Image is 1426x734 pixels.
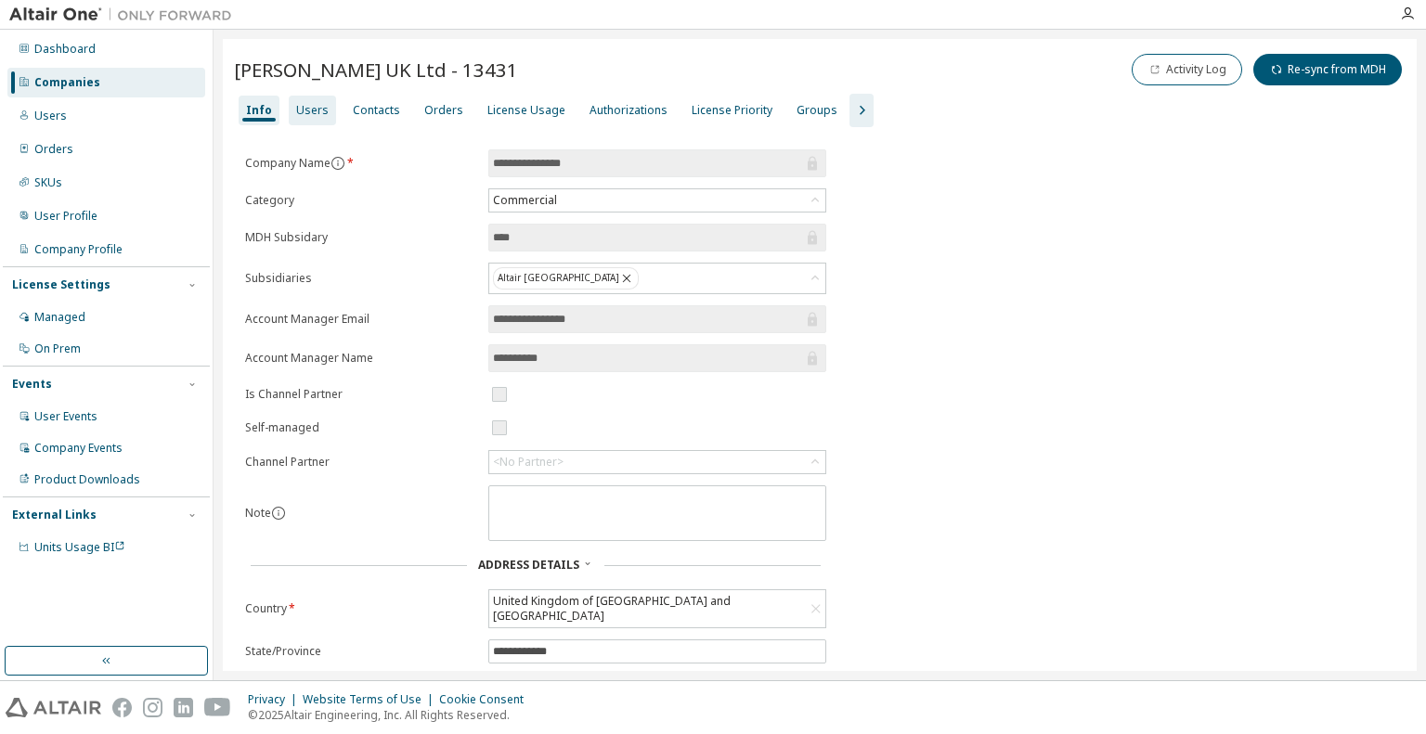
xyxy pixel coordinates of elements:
[34,441,123,456] div: Company Events
[245,420,477,435] label: Self-managed
[245,505,271,521] label: Note
[246,103,272,118] div: Info
[692,103,772,118] div: License Priority
[487,103,565,118] div: License Usage
[245,193,477,208] label: Category
[34,242,123,257] div: Company Profile
[296,103,329,118] div: Users
[234,57,518,83] span: [PERSON_NAME] UK Ltd - 13431
[34,175,62,190] div: SKUs
[12,508,97,522] div: External Links
[245,156,477,171] label: Company Name
[493,455,564,470] div: <No Partner>
[353,103,400,118] div: Contacts
[248,692,303,707] div: Privacy
[34,142,73,157] div: Orders
[1253,54,1402,85] button: Re-sync from MDH
[34,109,67,123] div: Users
[245,601,477,616] label: Country
[34,209,97,224] div: User Profile
[490,190,560,211] div: Commercial
[245,271,477,286] label: Subsidiaries
[34,539,125,555] span: Units Usage BI
[112,698,132,717] img: facebook.svg
[245,387,477,402] label: Is Channel Partner
[490,591,806,626] div: United Kingdom of [GEOGRAPHIC_DATA] and [GEOGRAPHIC_DATA]
[12,277,110,292] div: License Settings
[489,189,825,212] div: Commercial
[439,692,535,707] div: Cookie Consent
[478,557,579,573] span: Address Details
[143,698,162,717] img: instagram.svg
[303,692,439,707] div: Website Terms of Use
[271,506,286,521] button: information
[6,698,101,717] img: altair_logo.svg
[424,103,463,118] div: Orders
[489,264,825,293] div: Altair [GEOGRAPHIC_DATA]
[590,103,668,118] div: Authorizations
[34,310,85,325] div: Managed
[245,230,477,245] label: MDH Subsidary
[245,644,477,659] label: State/Province
[34,75,100,90] div: Companies
[489,451,825,473] div: <No Partner>
[174,698,193,717] img: linkedin.svg
[489,590,825,627] div: United Kingdom of [GEOGRAPHIC_DATA] and [GEOGRAPHIC_DATA]
[245,351,477,366] label: Account Manager Name
[204,698,231,717] img: youtube.svg
[248,707,535,723] p: © 2025 Altair Engineering, Inc. All Rights Reserved.
[9,6,241,24] img: Altair One
[245,455,477,470] label: Channel Partner
[12,377,52,392] div: Events
[797,103,837,118] div: Groups
[493,267,639,290] div: Altair [GEOGRAPHIC_DATA]
[34,42,96,57] div: Dashboard
[34,409,97,424] div: User Events
[1132,54,1242,85] button: Activity Log
[245,312,477,327] label: Account Manager Email
[34,341,81,356] div: On Prem
[331,156,345,171] button: information
[34,472,140,487] div: Product Downloads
